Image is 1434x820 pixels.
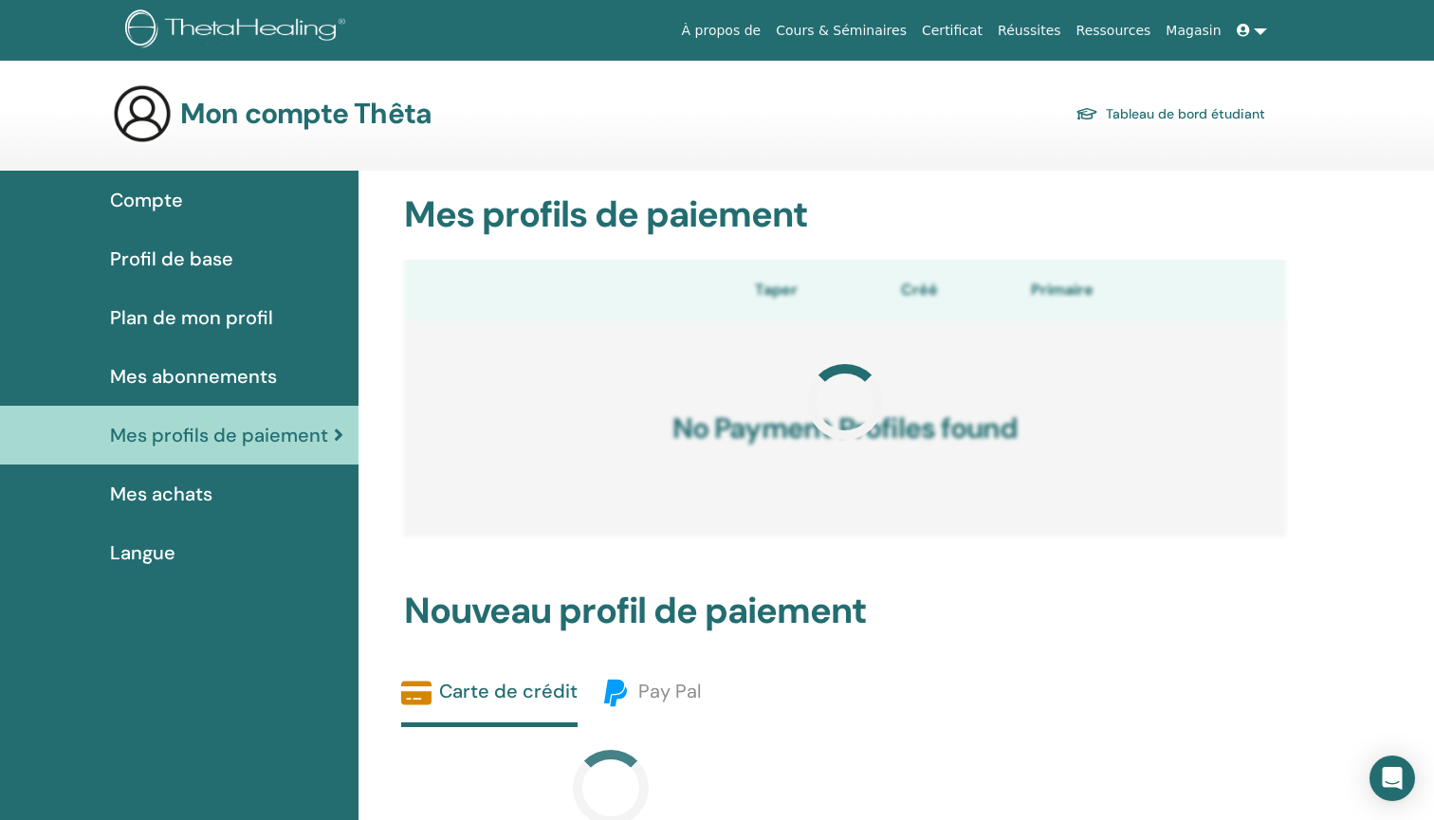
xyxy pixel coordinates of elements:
[1075,106,1098,122] img: graduation-cap.svg
[401,678,578,727] a: Carte de crédit
[600,678,631,708] img: paypal.svg
[393,193,1297,237] h2: Mes profils de paiement
[110,245,233,273] span: Profil de base
[1370,756,1415,801] div: Open Intercom Messenger
[110,421,328,449] span: Mes profils de paiement
[110,362,277,391] span: Mes abonnements
[1158,13,1228,48] a: Magasin
[1075,100,1265,127] a: Tableau de bord étudiant
[110,538,175,567] span: Langue
[110,480,212,508] span: Mes achats
[638,679,701,703] span: Pay Pal
[112,83,173,144] img: generic-user-icon.jpg
[990,13,1068,48] a: Réussites
[914,13,990,48] a: Certificat
[768,13,914,48] a: Cours & Séminaires
[180,97,432,131] h3: Mon compte Thêta
[110,186,183,214] span: Compte
[125,9,352,52] img: logo.png
[401,678,432,708] img: credit-card-solid.svg
[674,13,769,48] a: À propos de
[393,590,1297,633] h2: Nouveau profil de paiement
[1069,13,1159,48] a: Ressources
[110,303,273,332] span: Plan de mon profil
